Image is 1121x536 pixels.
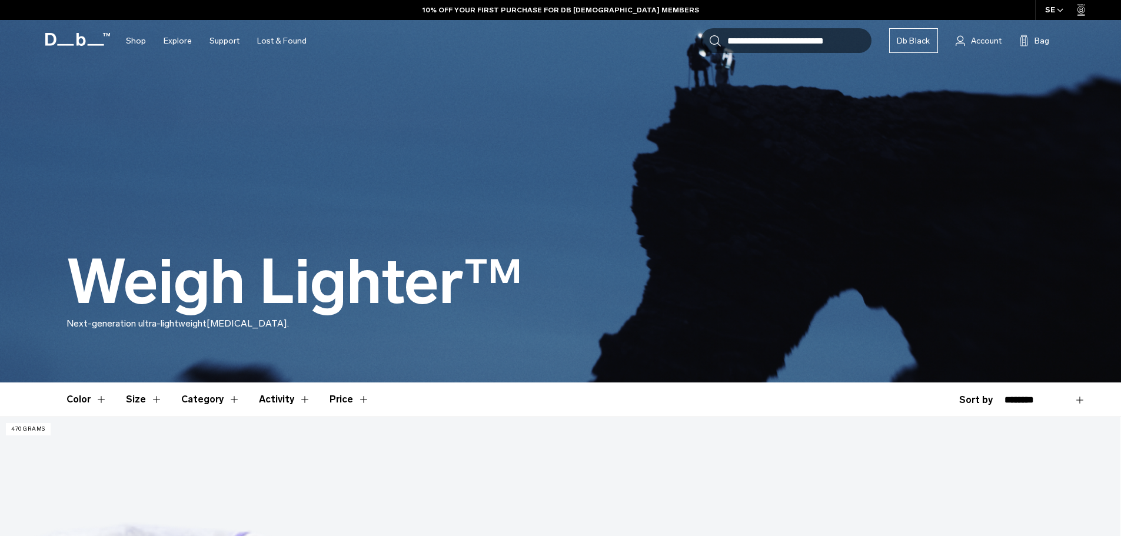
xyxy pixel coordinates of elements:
button: Toggle Filter [259,382,311,417]
span: Next-generation ultra-lightweight [66,318,207,329]
a: Shop [126,20,146,62]
span: [MEDICAL_DATA]. [207,318,289,329]
a: Lost & Found [257,20,307,62]
h1: Weigh Lighter™ [66,248,523,317]
a: Support [209,20,239,62]
nav: Main Navigation [117,20,315,62]
a: Explore [164,20,192,62]
p: 470 grams [6,423,51,435]
a: 10% OFF YOUR FIRST PURCHASE FOR DB [DEMOGRAPHIC_DATA] MEMBERS [423,5,699,15]
button: Toggle Filter [126,382,162,417]
a: Db Black [889,28,938,53]
button: Toggle Price [330,382,370,417]
button: Toggle Filter [66,382,107,417]
button: Toggle Filter [181,382,240,417]
span: Bag [1034,35,1049,47]
a: Account [956,34,1002,48]
button: Bag [1019,34,1049,48]
span: Account [971,35,1002,47]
